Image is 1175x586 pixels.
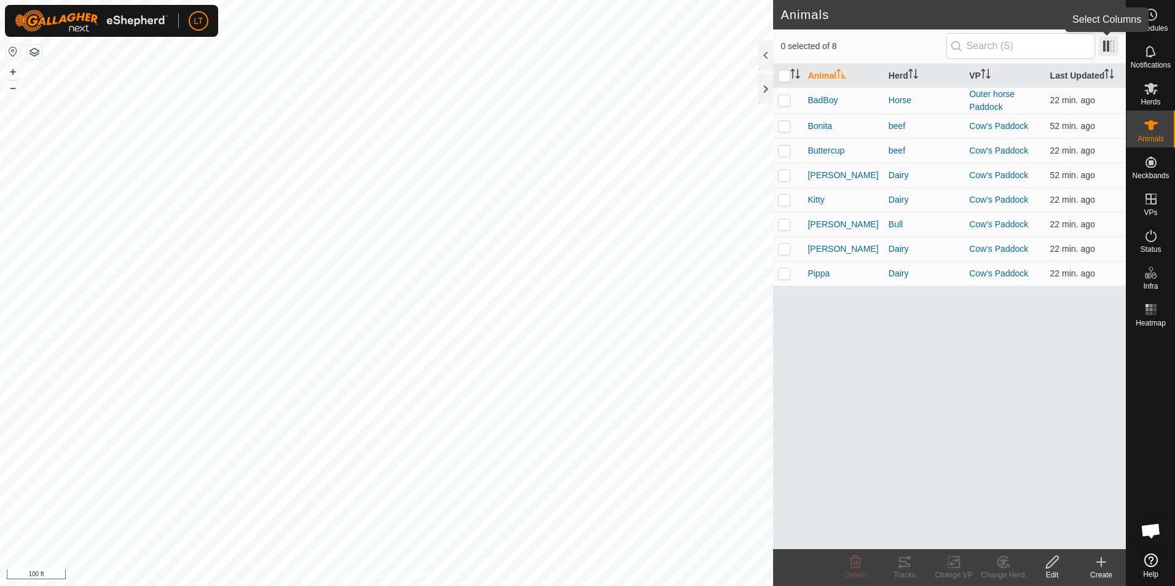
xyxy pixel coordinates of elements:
div: Horse [889,94,959,107]
span: Sep 11, 2025, 1:33 PM [1050,170,1095,180]
div: Bull [889,218,959,231]
div: beef [889,120,959,133]
span: LT [194,15,203,28]
span: Sep 11, 2025, 2:03 PM [1050,195,1095,205]
a: Cow's Paddock [969,146,1028,155]
h2: Animals [780,7,1106,22]
span: Sep 11, 2025, 2:03 PM [1050,95,1095,105]
span: 8 [1107,6,1114,24]
a: Privacy Policy [338,570,384,581]
span: Bonita [808,120,832,133]
div: Dairy [889,169,959,182]
span: Notifications [1131,61,1171,69]
span: Pippa [808,267,830,280]
span: Buttercup [808,144,844,157]
div: Change Herd [978,569,1028,580]
div: Open chat [1133,512,1169,549]
span: Infra [1143,283,1158,290]
a: Cow's Paddock [969,121,1028,131]
p-sorticon: Activate to sort [981,71,991,80]
span: VPs [1144,209,1157,216]
th: Herd [884,64,964,88]
p-sorticon: Activate to sort [836,71,846,80]
button: – [6,80,20,95]
div: beef [889,144,959,157]
span: Schedules [1133,25,1168,32]
span: Sep 11, 2025, 2:03 PM [1050,268,1095,278]
div: Change VP [929,569,978,580]
img: Gallagher Logo [15,10,168,32]
p-sorticon: Activate to sort [790,71,800,80]
span: Sep 11, 2025, 2:03 PM [1050,146,1095,155]
span: [PERSON_NAME] [808,218,878,231]
span: BadBoy [808,94,838,107]
a: Cow's Paddock [969,219,1028,229]
span: Sep 11, 2025, 1:33 PM [1050,121,1095,131]
div: Tracks [880,569,929,580]
span: [PERSON_NAME] [808,169,878,182]
span: [PERSON_NAME] [808,243,878,256]
div: Dairy [889,243,959,256]
a: Outer horse Paddock [969,89,1015,112]
a: Cow's Paddock [969,170,1028,180]
a: Cow's Paddock [969,195,1028,205]
div: Create [1077,569,1126,580]
div: Dairy [889,267,959,280]
span: Herds [1141,98,1160,106]
p-sorticon: Activate to sort [1104,71,1114,80]
span: Help [1143,571,1158,578]
a: Cow's Paddock [969,268,1028,278]
span: Sep 11, 2025, 2:03 PM [1050,244,1095,254]
span: Animals [1138,135,1164,143]
span: Heatmap [1136,319,1166,327]
button: + [6,64,20,79]
span: 0 selected of 8 [780,40,946,53]
p-sorticon: Activate to sort [908,71,918,80]
span: Sep 11, 2025, 2:03 PM [1050,219,1095,229]
th: Animal [803,64,883,88]
span: Kitty [808,193,824,206]
button: Map Layers [27,45,42,60]
div: Dairy [889,193,959,206]
div: Edit [1028,569,1077,580]
th: Last Updated [1045,64,1126,88]
span: Status [1140,246,1161,253]
span: Delete [845,571,867,579]
th: VP [964,64,1045,88]
span: Neckbands [1132,172,1169,179]
a: Contact Us [399,570,435,581]
input: Search (S) [946,33,1095,59]
button: Reset Map [6,44,20,59]
a: Cow's Paddock [969,244,1028,254]
a: Help [1126,549,1175,583]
